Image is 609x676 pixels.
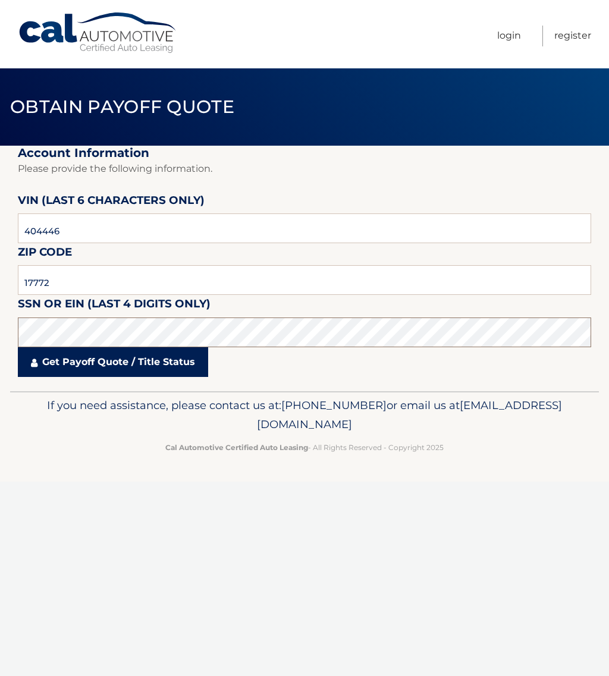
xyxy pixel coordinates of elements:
a: Register [554,26,591,46]
h2: Account Information [18,146,591,161]
label: VIN (last 6 characters only) [18,191,205,213]
label: Zip Code [18,243,72,265]
a: Get Payoff Quote / Title Status [18,347,208,377]
strong: Cal Automotive Certified Auto Leasing [165,443,308,452]
span: [PHONE_NUMBER] [281,398,387,412]
a: Cal Automotive [18,12,178,54]
span: Obtain Payoff Quote [10,96,234,118]
p: Please provide the following information. [18,161,591,177]
p: If you need assistance, please contact us at: or email us at [28,396,581,434]
label: SSN or EIN (last 4 digits only) [18,295,211,317]
a: Login [497,26,521,46]
p: - All Rights Reserved - Copyright 2025 [28,441,581,454]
